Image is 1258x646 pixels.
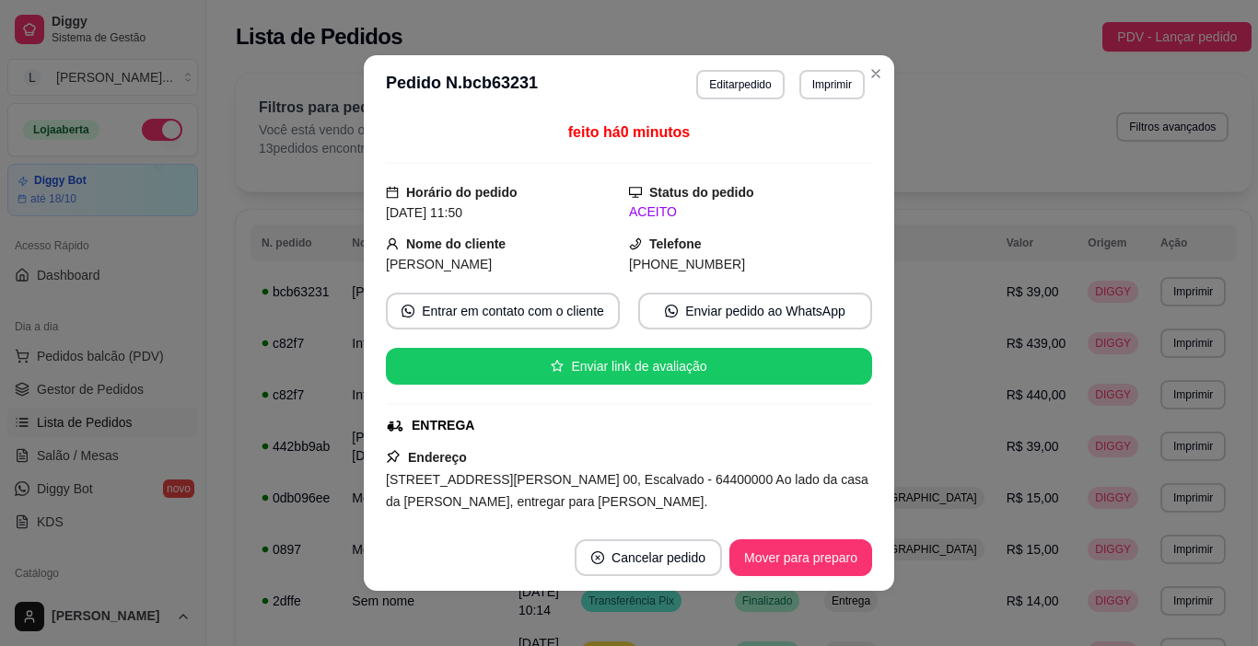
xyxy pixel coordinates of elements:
[551,360,564,373] span: star
[799,70,865,99] button: Imprimir
[729,539,872,576] button: Mover para preparo
[649,236,702,251] strong: Telefone
[386,472,868,509] span: [STREET_ADDRESS][PERSON_NAME] 00, Escalvado - 64400000 Ao lado da casa da [PERSON_NAME], entregar...
[408,450,467,465] strong: Endereço
[629,237,642,250] span: phone
[406,185,518,200] strong: Horário do pedido
[386,70,538,99] h3: Pedido N. bcb63231
[386,186,399,199] span: calendar
[386,293,620,329] button: whats-appEntrar em contato com o cliente
[386,449,401,464] span: pushpin
[406,236,506,251] strong: Nome do cliente
[629,202,872,222] div: ACEITO
[629,186,642,199] span: desktop
[629,257,745,271] span: [PHONE_NUMBER]
[649,185,754,200] strong: Status do pedido
[665,305,678,317] span: whats-app
[575,539,722,576] button: close-circleCancelar pedido
[568,124,690,140] span: feito há 0 minutos
[402,305,414,317] span: whats-app
[386,348,872,385] button: starEnviar link de avaliação
[412,416,474,435] div: ENTREGA
[386,257,492,271] span: [PERSON_NAME]
[696,70,784,99] button: Editarpedido
[386,237,399,250] span: user
[591,551,604,564] span: close-circle
[386,205,462,220] span: [DATE] 11:50
[861,59,891,88] button: Close
[638,293,872,329] button: whats-appEnviar pedido ao WhatsApp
